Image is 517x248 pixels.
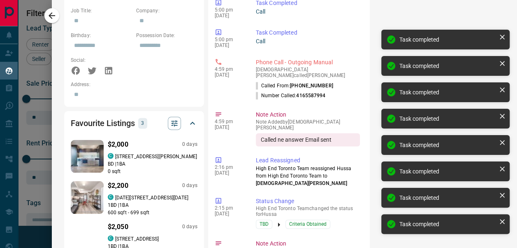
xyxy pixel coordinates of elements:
[256,58,360,67] p: Phone Call - Outgoing Manual
[399,168,496,175] div: Task completed
[256,119,360,131] p: Note Added by [DEMOGRAPHIC_DATA][PERSON_NAME]
[215,7,243,13] p: 5:00 pm
[71,7,132,14] p: Job Title:
[256,28,360,37] p: Task Completed
[256,37,360,46] p: Call
[215,205,243,211] p: 2:15 pm
[58,140,117,173] img: Favourited listing
[256,165,360,187] p: High End Toronto Team reassigned Hussa from High End Toronto Team to
[108,153,114,159] div: condos.ca
[62,181,112,214] img: Favourited listing
[256,67,360,78] p: [DEMOGRAPHIC_DATA][PERSON_NAME] called [PERSON_NAME]
[108,201,197,209] p: 1 BD | 1 BA
[108,235,114,241] div: condos.ca
[256,133,360,146] div: Called ne answer Email sent
[108,160,197,168] p: BD | 1 BA
[256,206,360,217] p: High End Toronto Team changed the status for Hussa
[108,194,114,200] div: condos.ca
[399,63,496,69] div: Task completed
[71,56,132,64] p: Social:
[215,37,243,42] p: 5:00 pm
[256,110,360,119] p: Note Action
[108,181,128,191] p: $2,200
[71,81,197,88] p: Address:
[182,223,197,230] p: 0 days
[136,7,197,14] p: Company:
[256,92,326,99] p: Number Called:
[215,42,243,48] p: [DATE]
[115,235,159,243] p: [STREET_ADDRESS]
[296,93,325,98] span: 4165587994
[399,115,496,122] div: Task completed
[71,138,197,175] a: Favourited listing$2,0000 dayscondos.ca[STREET_ADDRESS][PERSON_NAME]BD |1BA0 sqft
[256,7,360,16] p: Call
[399,142,496,148] div: Task completed
[115,194,188,201] p: [DATE][STREET_ADDRESS][DATE]
[71,179,197,216] a: Favourited listing$2,2000 dayscondos.ca[DATE][STREET_ADDRESS][DATE]1BD |1BA600 sqft - 699 sqft
[71,117,135,130] h2: Favourite Listings
[182,182,197,189] p: 0 days
[108,222,128,232] p: $2,050
[215,72,243,78] p: [DATE]
[215,66,243,72] p: 4:59 pm
[182,141,197,148] p: 0 days
[141,119,145,128] p: 3
[215,124,243,130] p: [DATE]
[215,164,243,170] p: 2:16 pm
[399,194,496,201] div: Task completed
[215,211,243,217] p: [DATE]
[289,220,327,228] span: Criteria Obtained
[256,180,348,186] span: [DEMOGRAPHIC_DATA][PERSON_NAME]
[215,13,243,19] p: [DATE]
[108,209,197,216] p: 600 sqft - 699 sqft
[71,32,132,39] p: Birthday:
[399,36,496,43] div: Task completed
[115,153,197,160] p: [STREET_ADDRESS][PERSON_NAME]
[260,220,269,228] span: TBD
[108,140,128,150] p: $2,000
[256,197,360,206] p: Status Change
[108,168,197,175] p: 0 sqft
[256,239,360,248] p: Note Action
[399,89,496,96] div: Task completed
[290,83,333,89] span: [PHONE_NUMBER]
[256,156,360,165] p: Lead Reassigned
[71,113,197,133] div: Favourite Listings3
[256,82,333,89] p: Called From:
[399,221,496,227] div: Task completed
[136,32,197,39] p: Possession Date:
[215,170,243,176] p: [DATE]
[215,119,243,124] p: 4:59 pm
